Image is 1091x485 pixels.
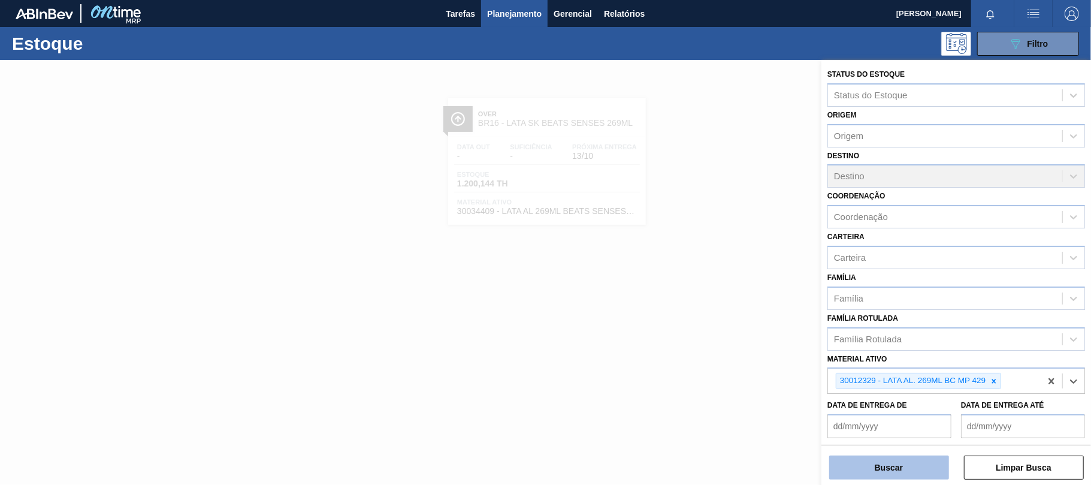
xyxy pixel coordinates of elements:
button: Notificações [971,5,1010,22]
label: Data de Entrega de [827,401,907,409]
h1: Estoque [12,37,189,50]
div: 30012329 - LATA AL. 269ML BC MP 429 [836,373,987,388]
label: Carteira [827,233,865,241]
img: TNhmsLtSVTkK8tSr43FrP2fwEKptu5GPRR3wAAAABJRU5ErkJggg== [16,8,73,19]
div: Família Rotulada [834,334,902,344]
span: Gerencial [554,7,592,21]
img: userActions [1026,7,1041,21]
span: Filtro [1027,39,1048,49]
label: Material ativo [827,355,887,363]
label: Status do Estoque [827,70,905,79]
input: dd/mm/yyyy [961,414,1085,438]
div: Origem [834,131,863,141]
div: Carteira [834,252,866,263]
div: Pogramando: nenhum usuário selecionado [941,32,971,56]
label: Origem [827,111,857,119]
button: Filtro [977,32,1079,56]
span: Planejamento [487,7,542,21]
div: Status do Estoque [834,90,908,100]
label: Coordenação [827,192,886,200]
img: Logout [1065,7,1079,21]
div: Coordenação [834,212,888,222]
input: dd/mm/yyyy [827,414,951,438]
label: Família Rotulada [827,314,898,323]
label: Família [827,273,856,282]
span: Tarefas [446,7,475,21]
span: Relatórios [604,7,645,21]
div: Família [834,293,863,303]
label: Destino [827,152,859,160]
label: Data de Entrega até [961,401,1044,409]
